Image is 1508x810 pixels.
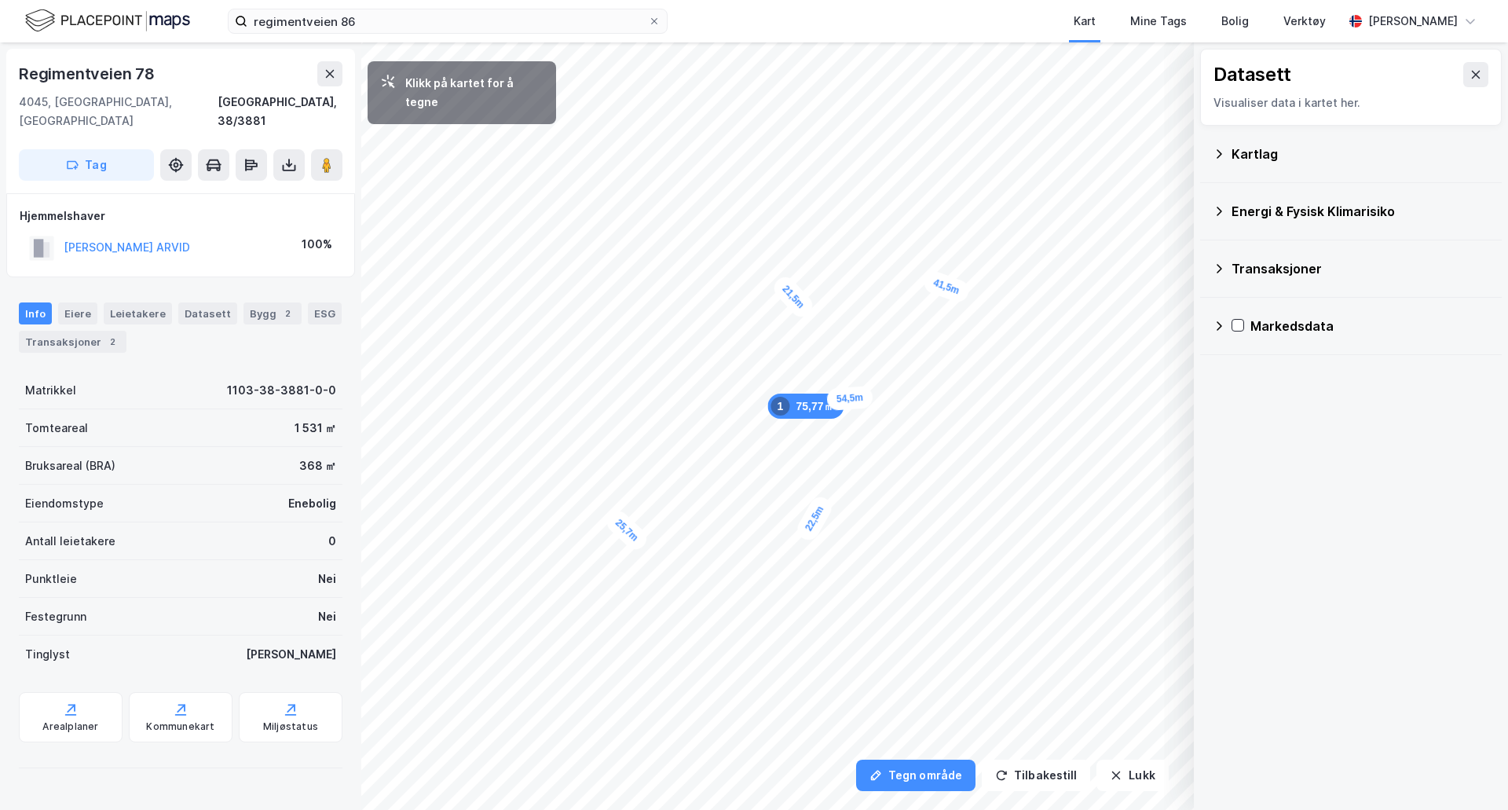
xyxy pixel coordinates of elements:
[299,456,336,475] div: 368 ㎡
[302,235,332,254] div: 100%
[25,570,77,588] div: Punktleie
[295,419,336,438] div: 1 531 ㎡
[1130,12,1187,31] div: Mine Tags
[218,93,342,130] div: [GEOGRAPHIC_DATA], 38/3881
[42,720,98,733] div: Arealplaner
[146,720,214,733] div: Kommunekart
[1429,735,1508,810] div: Kontrollprogram for chat
[104,334,120,350] div: 2
[318,570,336,588] div: Nei
[921,269,972,305] div: Map marker
[104,302,172,324] div: Leietakere
[25,607,86,626] div: Festegrunn
[19,302,52,324] div: Info
[1221,12,1249,31] div: Bolig
[318,607,336,626] div: Nei
[1213,93,1488,112] div: Visualiser data i kartet her.
[25,381,76,400] div: Matrikkel
[1213,62,1291,87] div: Datasett
[770,273,817,321] div: Map marker
[856,760,975,791] button: Tegn område
[178,302,237,324] div: Datasett
[308,302,342,324] div: ESG
[19,61,158,86] div: Regimentveien 78
[246,645,336,664] div: [PERSON_NAME]
[1074,12,1096,31] div: Kart
[25,7,190,35] img: logo.f888ab2527a4732fd821a326f86c7f29.svg
[328,532,336,551] div: 0
[25,494,104,513] div: Eiendomstype
[25,645,70,664] div: Tinglyst
[25,456,115,475] div: Bruksareal (BRA)
[243,302,302,324] div: Bygg
[405,74,544,112] div: Klikk på kartet for å tegne
[280,306,295,321] div: 2
[20,207,342,225] div: Hjemmelshaver
[263,720,318,733] div: Miljøstatus
[288,494,336,513] div: Enebolig
[25,419,88,438] div: Tomteareal
[1096,760,1168,791] button: Lukk
[1429,735,1508,810] iframe: Chat Widget
[25,532,115,551] div: Antall leietakere
[19,93,218,130] div: 4045, [GEOGRAPHIC_DATA], [GEOGRAPHIC_DATA]
[1232,202,1489,221] div: Energi & Fysisk Klimarisiko
[247,9,648,33] input: Søk på adresse, matrikkel, gårdeiere, leietakere eller personer
[793,493,835,544] div: Map marker
[1232,145,1489,163] div: Kartlag
[19,331,126,353] div: Transaksjoner
[1232,259,1489,278] div: Transaksjoner
[767,394,844,419] div: Map marker
[19,149,154,181] button: Tag
[826,386,873,411] div: Map marker
[770,397,789,416] div: 1
[1283,12,1326,31] div: Verktøy
[602,507,651,554] div: Map marker
[1250,317,1489,335] div: Markedsdata
[982,760,1090,791] button: Tilbakestill
[227,381,336,400] div: 1103-38-3881-0-0
[1368,12,1458,31] div: [PERSON_NAME]
[58,302,97,324] div: Eiere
